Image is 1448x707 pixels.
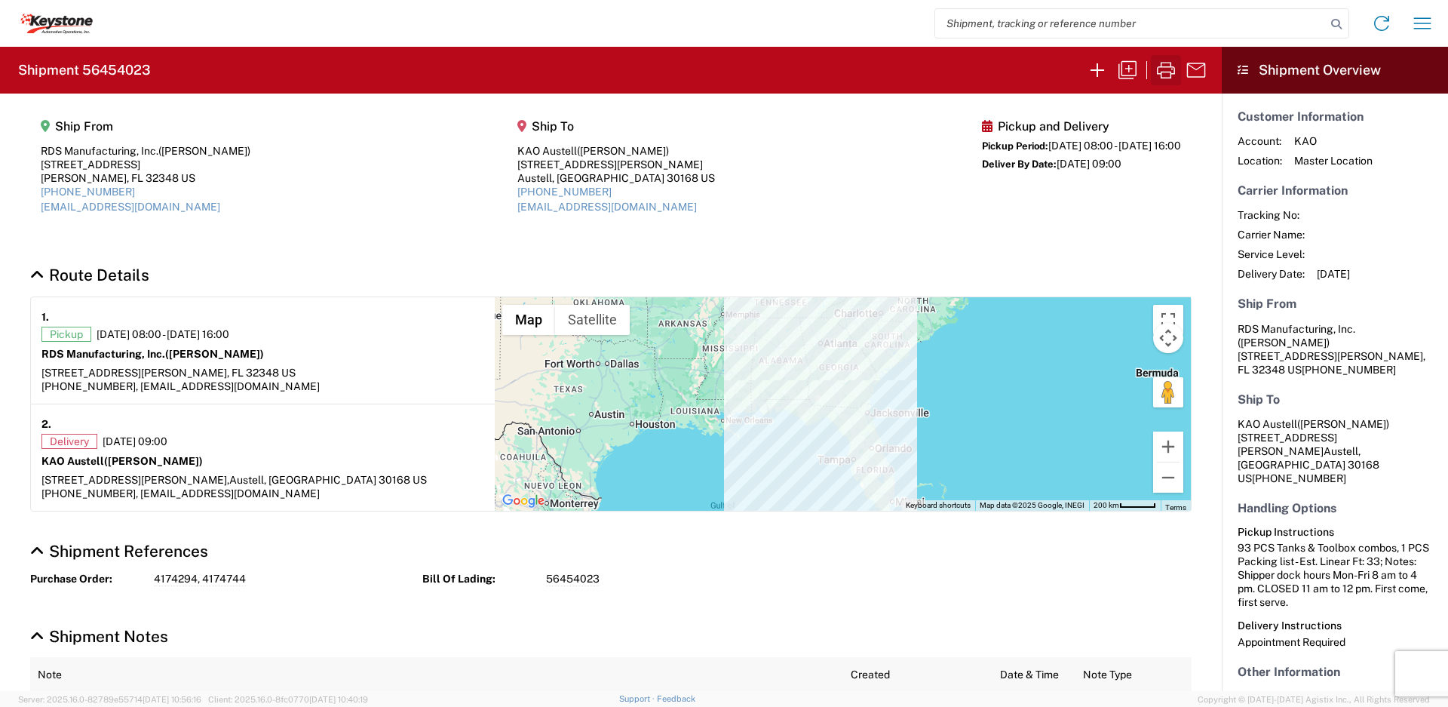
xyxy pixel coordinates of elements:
div: Austell, [GEOGRAPHIC_DATA] 30168 US [517,171,715,185]
th: Created [843,657,992,693]
div: 93 PCS Tanks & Toolbox combos, 1 PCS Packing list - Est. Linear Ft: 33; Notes: Shipper dock hours... [1238,541,1432,609]
span: Server: 2025.16.0-82789e55714 [18,695,201,704]
a: Hide Details [30,266,149,284]
span: Carrier Name: [1238,228,1305,241]
button: Zoom in [1153,432,1183,462]
span: 14 [1312,690,1441,703]
th: Note Type [1075,657,1192,693]
a: [EMAIL_ADDRESS][DOMAIN_NAME] [41,201,220,213]
div: [PHONE_NUMBER], [EMAIL_ADDRESS][DOMAIN_NAME] [41,487,484,500]
button: Toggle fullscreen view [1153,305,1183,335]
span: Tracking No: [1238,208,1305,222]
img: Google [499,491,548,511]
h5: Other Information [1238,665,1432,679]
span: [DATE] 08:00 - [DATE] 16:00 [97,327,229,341]
h5: Ship To [1238,392,1432,407]
span: Delivery Date: [1238,267,1305,281]
div: [STREET_ADDRESS] [41,158,250,171]
div: Appointment Required [1238,635,1432,649]
a: Hide Details [30,627,168,646]
span: Delivery [41,434,97,449]
h5: Ship From [41,119,250,134]
span: Location: [1238,154,1282,168]
span: Master Location [1294,154,1373,168]
div: KAO Austell [517,144,715,158]
div: RDS Manufacturing, Inc. [41,144,250,158]
span: Service Level: [1238,247,1305,261]
strong: Bill Of Lading: [422,572,535,586]
span: Map data ©2025 Google, INEGI [980,501,1084,509]
span: 200 km [1094,501,1119,509]
span: [DATE] 09:00 [1057,158,1121,170]
span: ([PERSON_NAME]) [577,145,669,157]
strong: 2. [41,415,51,434]
strong: 1. [41,308,49,327]
button: Keyboard shortcuts [906,500,971,511]
div: [PHONE_NUMBER], [EMAIL_ADDRESS][DOMAIN_NAME] [41,380,484,393]
span: [PHONE_NUMBER] [1302,364,1396,376]
button: Map camera controls [1153,323,1183,353]
a: [PHONE_NUMBER] [517,186,612,198]
button: Show satellite imagery [555,305,630,335]
div: [STREET_ADDRESS][PERSON_NAME] [517,158,715,171]
address: Austell, [GEOGRAPHIC_DATA] 30168 US [1238,417,1432,485]
span: Deliver By Date: [982,158,1057,170]
h5: Pickup and Delivery [982,119,1181,134]
a: [PHONE_NUMBER] [41,186,135,198]
span: Copyright © [DATE]-[DATE] Agistix Inc., All Rights Reserved [1198,693,1430,706]
span: ([PERSON_NAME]) [158,145,250,157]
h6: Delivery Instructions [1238,619,1432,632]
span: 4174294, 4174744 [154,572,246,586]
div: [PERSON_NAME], FL 32348 US [41,171,250,185]
a: Support [619,694,657,703]
span: ([PERSON_NAME]) [1297,418,1389,430]
button: Show street map [502,305,555,335]
button: Drag Pegman onto the map to open Street View [1153,377,1183,407]
span: [PERSON_NAME], FL 32348 US [141,367,296,379]
a: Hide Details [30,542,208,561]
span: ([PERSON_NAME]) [165,348,264,360]
h2: Shipment 56454023 [18,61,151,79]
address: [PERSON_NAME], FL 32348 US [1238,322,1432,377]
span: Pickup Period: [982,140,1048,152]
h6: Pickup Instructions [1238,526,1432,539]
strong: KAO Austell [41,455,203,467]
span: [STREET_ADDRESS] [41,367,141,379]
span: 56454023 [546,572,600,586]
span: Packages: [1238,690,1300,703]
h5: Carrier Information [1238,183,1432,198]
span: Account: [1238,134,1282,148]
span: [DATE] 10:56:16 [143,695,201,704]
button: Map Scale: 200 km per 45 pixels [1089,500,1161,511]
span: KAO [1294,134,1373,148]
span: ([PERSON_NAME]) [1238,337,1330,349]
span: [STREET_ADDRESS] [1238,350,1337,362]
span: [DATE] 09:00 [103,435,167,448]
span: [PHONE_NUMBER] [1252,472,1346,484]
a: Feedback [657,694,695,703]
span: Client: 2025.16.0-8fc0770 [208,695,368,704]
a: [EMAIL_ADDRESS][DOMAIN_NAME] [517,201,697,213]
span: [DATE] [1317,267,1350,281]
a: Open this area in Google Maps (opens a new window) [499,491,548,511]
th: Date & Time [992,657,1075,693]
h5: Ship From [1238,297,1432,311]
th: Note [30,657,843,693]
strong: Purchase Order: [30,572,143,586]
strong: RDS Manufacturing, Inc. [41,348,264,360]
span: RDS Manufacturing, Inc. [1238,323,1355,335]
button: Zoom out [1153,463,1183,493]
span: ([PERSON_NAME]) [104,455,203,467]
span: Pickup [41,327,91,342]
header: Shipment Overview [1222,47,1448,94]
h5: Ship To [517,119,715,134]
span: Austell, [GEOGRAPHIC_DATA] 30168 US [229,474,427,486]
h5: Handling Options [1238,501,1432,515]
h5: Customer Information [1238,109,1432,124]
span: [DATE] 10:40:19 [309,695,368,704]
span: KAO Austell [STREET_ADDRESS][PERSON_NAME] [1238,418,1389,457]
span: [DATE] 08:00 - [DATE] 16:00 [1048,140,1181,152]
input: Shipment, tracking or reference number [935,9,1326,38]
span: [STREET_ADDRESS][PERSON_NAME], [41,474,229,486]
a: Terms [1165,503,1186,512]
